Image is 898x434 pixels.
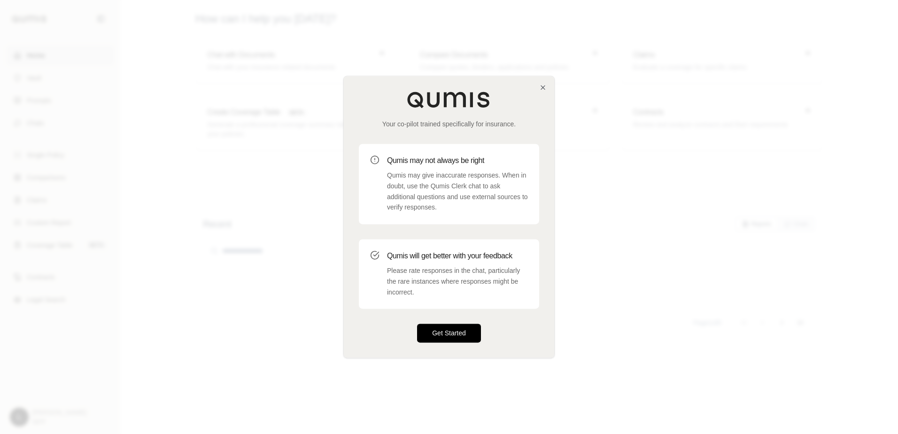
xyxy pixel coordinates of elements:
[407,91,491,108] img: Qumis Logo
[387,155,528,166] h3: Qumis may not always be right
[417,324,481,343] button: Get Started
[387,250,528,262] h3: Qumis will get better with your feedback
[359,119,539,129] p: Your co-pilot trained specifically for insurance.
[387,265,528,297] p: Please rate responses in the chat, particularly the rare instances where responses might be incor...
[387,170,528,213] p: Qumis may give inaccurate responses. When in doubt, use the Qumis Clerk chat to ask additional qu...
